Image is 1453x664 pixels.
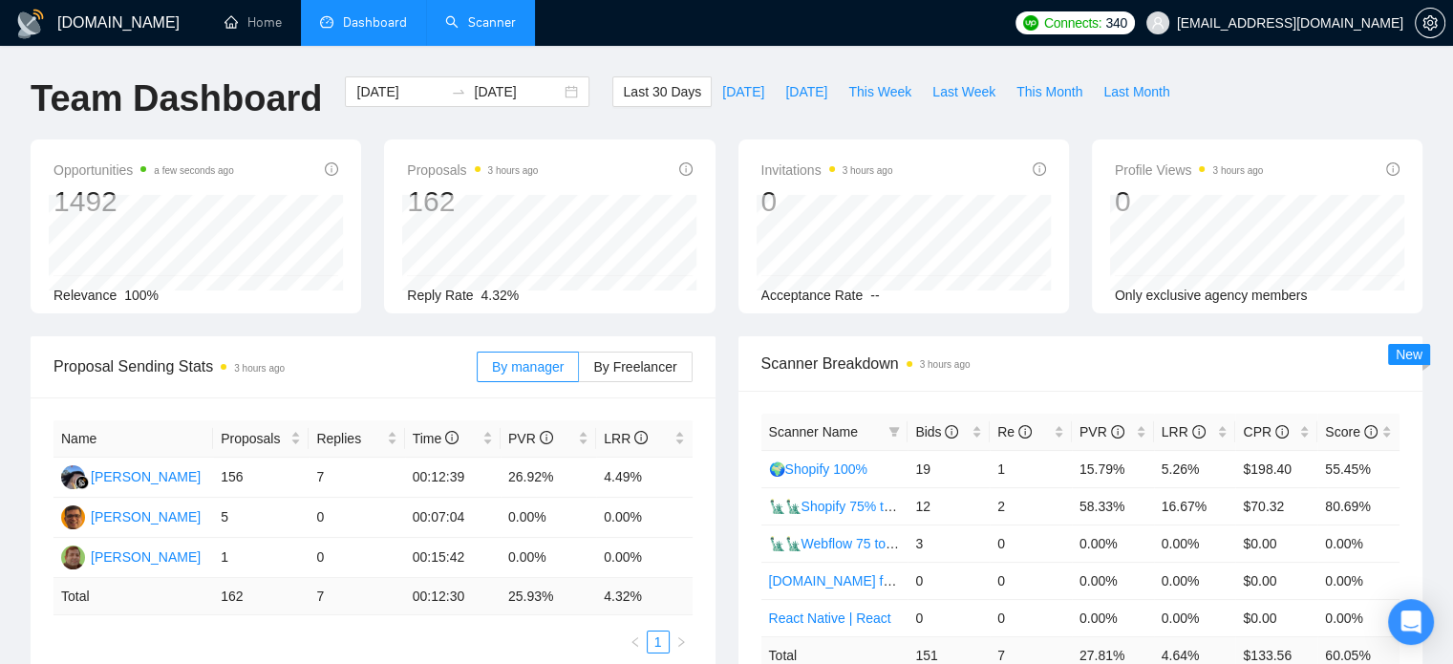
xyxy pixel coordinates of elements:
h1: Team Dashboard [31,76,322,121]
span: Scanner Breakdown [761,352,1400,375]
div: 162 [407,183,538,220]
span: PVR [508,431,553,446]
button: This Month [1006,76,1093,107]
span: info-circle [634,431,648,444]
button: left [624,631,647,653]
span: Reply Rate [407,288,473,303]
a: setting [1415,15,1445,31]
td: 0 [990,562,1072,599]
a: homeHome [224,14,282,31]
img: upwork-logo.png [1023,15,1038,31]
span: Bids [915,424,958,439]
time: 3 hours ago [234,363,285,374]
span: 340 [1105,12,1126,33]
span: setting [1416,15,1444,31]
span: [DATE] [722,81,764,102]
a: SU[PERSON_NAME] [61,548,201,564]
td: 0 [990,525,1072,562]
td: 0.00% [596,538,692,578]
span: info-circle [1033,162,1046,176]
button: [DATE] [775,76,838,107]
td: 0.00% [1072,562,1154,599]
span: info-circle [1018,425,1032,439]
td: 4.32 % [596,578,692,615]
span: PVR [1079,424,1124,439]
span: dashboard [320,15,333,29]
span: [DATE] [785,81,827,102]
span: Last Month [1103,81,1169,102]
button: [DATE] [712,76,775,107]
span: info-circle [945,425,958,439]
span: Acceptance Rate [761,288,864,303]
td: 0.00% [501,538,596,578]
button: This Week [838,76,922,107]
td: 15.79% [1072,450,1154,487]
img: gigradar-bm.png [75,476,89,489]
td: $0.00 [1235,525,1317,562]
span: info-circle [325,162,338,176]
time: 3 hours ago [920,359,971,370]
a: 🌍Shopify 100% [769,461,867,477]
span: 4.32% [481,288,520,303]
input: Start date [356,81,443,102]
span: left [630,636,641,648]
td: 12 [908,487,990,525]
td: 0.00% [1317,525,1400,562]
td: $0.00 [1235,562,1317,599]
td: 0.00% [1317,599,1400,636]
span: This Month [1016,81,1082,102]
td: 55.45% [1317,450,1400,487]
span: Proposals [407,159,538,182]
td: 0.00% [1154,525,1236,562]
td: 80.69% [1317,487,1400,525]
span: CPR [1243,424,1288,439]
time: 3 hours ago [1212,165,1263,176]
span: filter [888,426,900,438]
a: 🗽🗽Webflow 75 to 100% [769,536,924,551]
a: 1 [648,632,669,653]
span: Scanner Name [769,424,858,439]
button: Last 30 Days [612,76,712,107]
li: Next Page [670,631,693,653]
button: right [670,631,693,653]
td: 0 [908,599,990,636]
td: 58.33% [1072,487,1154,525]
td: 0 [908,562,990,599]
span: Last Week [932,81,995,102]
span: This Week [848,81,911,102]
span: Time [413,431,459,446]
a: searchScanner [445,14,516,31]
span: LRR [1162,424,1206,439]
td: 3 [908,525,990,562]
th: Replies [309,420,404,458]
span: user [1151,16,1165,30]
time: 3 hours ago [488,165,539,176]
td: 0.00% [501,498,596,538]
td: 0.00% [1154,599,1236,636]
td: $198.40 [1235,450,1317,487]
span: Last 30 Days [623,81,701,102]
span: Re [997,424,1032,439]
span: Dashboard [343,14,407,31]
span: Score [1325,424,1377,439]
span: Opportunities [53,159,234,182]
td: 25.93 % [501,578,596,615]
span: 100% [124,288,159,303]
span: info-circle [445,431,459,444]
td: 0 [309,498,404,538]
span: Replies [316,428,382,449]
span: right [675,636,687,648]
th: Proposals [213,420,309,458]
span: info-circle [540,431,553,444]
td: $0.00 [1235,599,1317,636]
td: $70.32 [1235,487,1317,525]
button: setting [1415,8,1445,38]
td: 0.00% [1072,599,1154,636]
td: 00:12:39 [405,458,501,498]
span: info-circle [1386,162,1400,176]
span: info-circle [1275,425,1289,439]
td: 0.00% [596,498,692,538]
td: 7 [309,458,404,498]
a: React Native | React [769,610,891,626]
td: 0.00% [1154,562,1236,599]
